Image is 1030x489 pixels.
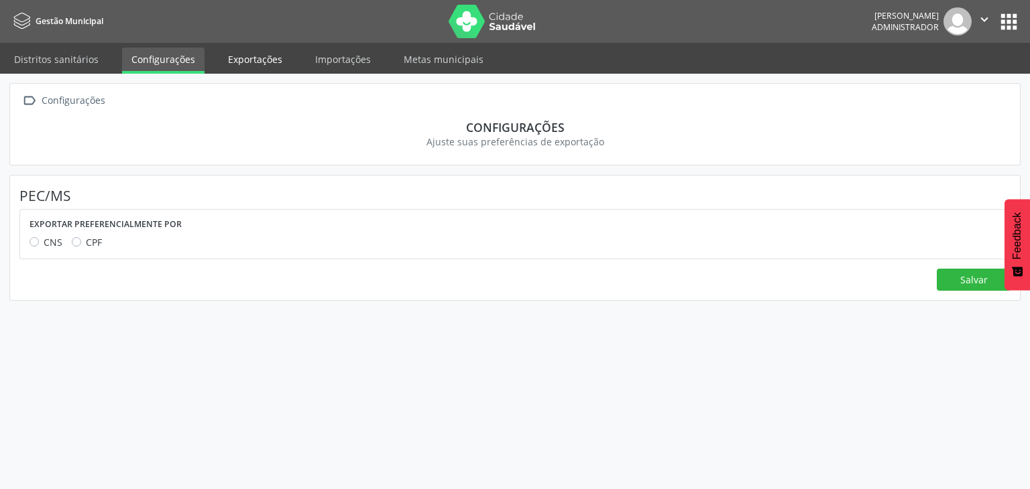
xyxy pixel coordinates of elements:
[19,91,39,111] i: 
[29,120,1001,135] div: Configurações
[122,48,205,74] a: Configurações
[19,188,1011,204] h4: PEC/MS
[219,48,292,71] a: Exportações
[1005,199,1030,290] button: Feedback - Mostrar pesquisa
[943,7,972,36] img: img
[872,21,939,33] span: Administrador
[39,91,107,111] div: Configurações
[9,10,103,32] a: Gestão Municipal
[394,48,493,71] a: Metas municipais
[997,10,1021,33] button: apps
[977,12,992,27] i: 
[960,273,988,287] span: Salvar
[872,10,939,21] div: [PERSON_NAME]
[1011,212,1023,259] span: Feedback
[36,15,103,27] span: Gestão Municipal
[29,135,1001,149] div: Ajuste suas preferências de exportação
[30,214,182,235] label: Exportar preferencialmente por
[86,236,102,249] span: CPF
[19,91,107,111] a:  Configurações
[972,7,997,36] button: 
[44,236,62,249] span: CNS
[306,48,380,71] a: Importações
[937,269,1011,291] button: Salvar
[5,48,108,71] a: Distritos sanitários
